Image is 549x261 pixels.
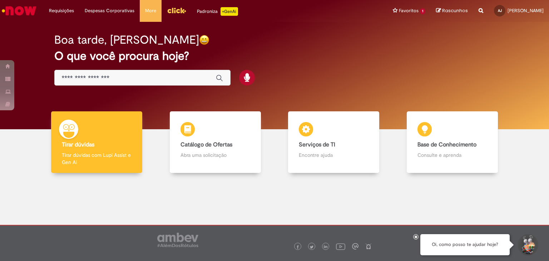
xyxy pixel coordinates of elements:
a: Tirar dúvidas Tirar dúvidas com Lupi Assist e Gen Ai [38,111,156,173]
span: Favoritos [399,7,419,14]
span: [PERSON_NAME] [508,8,544,14]
p: +GenAi [221,7,238,16]
b: Catálogo de Ofertas [180,141,232,148]
img: logo_footer_naosei.png [365,243,372,250]
a: Catálogo de Ofertas Abra uma solicitação [156,111,275,173]
h2: Boa tarde, [PERSON_NAME] [54,34,199,46]
b: Serviços de TI [299,141,335,148]
div: Padroniza [197,7,238,16]
img: logo_footer_workplace.png [352,243,358,250]
img: logo_footer_ambev_rotulo_gray.png [157,233,198,247]
span: Requisições [49,7,74,14]
span: 1 [420,8,425,14]
a: Rascunhos [436,8,468,14]
img: logo_footer_twitter.png [310,245,313,249]
a: Serviços de TI Encontre ajuda [274,111,393,173]
p: Encontre ajuda [299,151,369,159]
p: Abra uma solicitação [180,151,250,159]
div: Oi, como posso te ajudar hoje? [420,234,510,255]
h2: O que você procura hoje? [54,50,495,62]
img: happy-face.png [199,35,209,45]
img: click_logo_yellow_360x200.png [167,5,186,16]
img: ServiceNow [1,4,38,18]
a: Base de Conhecimento Consulte e aprenda [393,111,512,173]
span: AJ [498,8,502,13]
b: Base de Conhecimento [417,141,476,148]
img: logo_footer_youtube.png [336,242,345,251]
img: logo_footer_linkedin.png [324,245,327,249]
button: Iniciar Conversa de Suporte [517,234,538,256]
img: logo_footer_facebook.png [296,245,300,249]
b: Tirar dúvidas [62,141,94,148]
span: Despesas Corporativas [85,7,134,14]
span: Rascunhos [442,7,468,14]
span: More [145,7,156,14]
p: Consulte e aprenda [417,151,487,159]
p: Tirar dúvidas com Lupi Assist e Gen Ai [62,151,132,166]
